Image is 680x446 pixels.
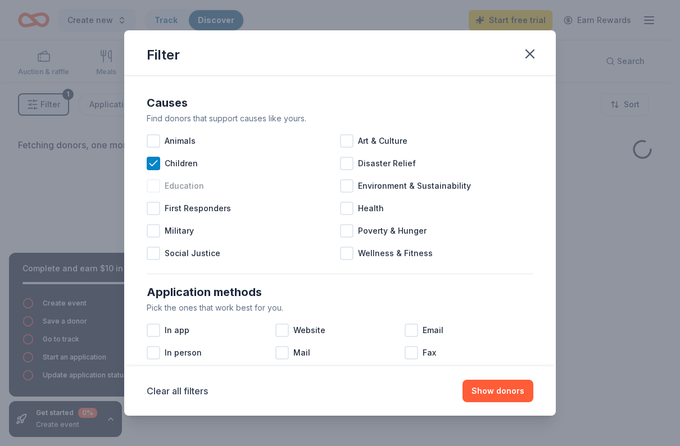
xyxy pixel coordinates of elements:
[165,247,220,260] span: Social Justice
[293,346,310,359] span: Mail
[165,324,189,337] span: In app
[165,346,202,359] span: In person
[165,202,231,215] span: First Responders
[358,202,384,215] span: Health
[358,179,471,193] span: Environment & Sustainability
[147,283,533,301] div: Application methods
[147,94,533,112] div: Causes
[293,324,325,337] span: Website
[463,380,533,402] button: Show donors
[358,134,407,148] span: Art & Culture
[147,112,533,125] div: Find donors that support causes like yours.
[423,346,436,359] span: Fax
[147,301,533,315] div: Pick the ones that work best for you.
[165,224,194,238] span: Military
[358,247,433,260] span: Wellness & Fitness
[358,157,416,170] span: Disaster Relief
[147,384,208,398] button: Clear all filters
[423,324,443,337] span: Email
[165,179,204,193] span: Education
[165,157,198,170] span: Children
[358,224,427,238] span: Poverty & Hunger
[147,46,180,64] div: Filter
[165,134,196,148] span: Animals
